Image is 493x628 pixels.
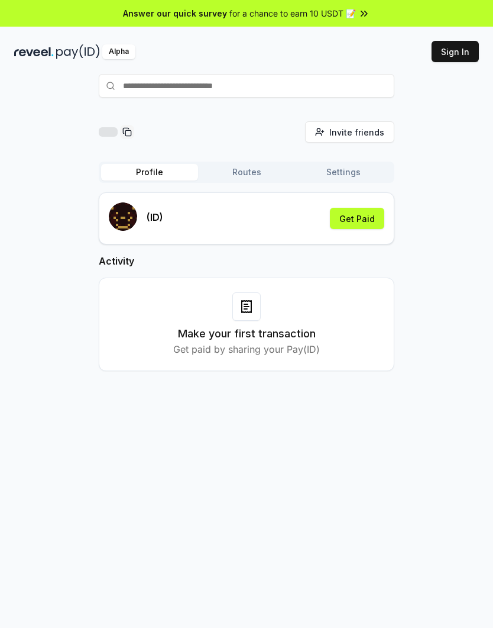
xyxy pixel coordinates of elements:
img: pay_id [56,44,100,59]
p: (ID) [147,210,163,224]
button: Invite friends [305,121,394,143]
img: reveel_dark [14,44,54,59]
button: Profile [101,164,198,181]
button: Get Paid [330,208,384,229]
button: Settings [295,164,392,181]
h2: Activity [99,254,394,268]
span: Answer our quick survey [123,7,227,20]
button: Routes [198,164,295,181]
span: Invite friends [329,126,384,139]
span: for a chance to earn 10 USDT 📝 [229,7,356,20]
h3: Make your first transaction [178,326,316,342]
div: Alpha [102,44,135,59]
p: Get paid by sharing your Pay(ID) [173,342,320,356]
button: Sign In [432,41,479,62]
